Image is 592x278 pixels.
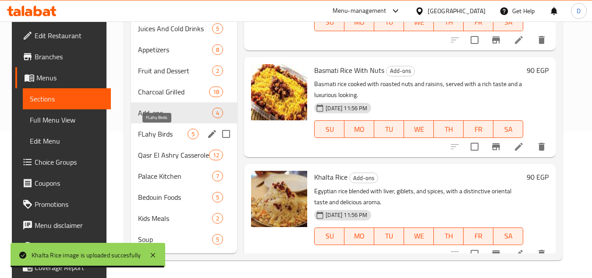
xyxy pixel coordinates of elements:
div: items [212,108,223,118]
span: TU [378,123,401,136]
button: TU [374,120,404,138]
span: Basmati Rice With Nuts [314,64,384,77]
span: MO [348,16,371,29]
span: WE [408,16,430,29]
span: TH [437,230,460,242]
a: Menus [15,67,111,88]
button: Branch-specific-item [486,243,507,264]
span: Palace Kitchen [138,171,212,181]
a: Coupons [15,173,111,194]
button: TU [374,14,404,31]
div: items [212,234,223,245]
div: items [212,192,223,202]
button: delete [531,136,552,157]
a: Choice Groups [15,152,111,173]
div: Fruit and Dessert2 [131,60,237,81]
span: Juices And Cold Drinks [138,23,212,34]
button: Branch-specific-item [486,136,507,157]
button: SU [314,227,344,245]
span: Branches [35,51,104,62]
div: Bedouin Foods5 [131,187,237,208]
p: Basmati rice cooked with roasted nuts and raisins, served with a rich taste and a luxurious looking. [314,79,523,101]
button: FR [464,14,493,31]
span: SU [318,123,341,136]
div: items [212,23,223,34]
button: SU [314,120,344,138]
span: Bedouin Foods [138,192,212,202]
span: FLahy Birds [138,129,188,139]
span: Upsell [35,241,104,252]
span: Charcoal Grilled [138,87,209,97]
div: items [212,213,223,224]
button: TH [434,120,464,138]
span: 5 [188,130,198,138]
button: TH [434,14,464,31]
button: Branch-specific-item [486,29,507,51]
div: items [209,150,223,160]
div: items [212,171,223,181]
span: FR [467,16,490,29]
span: Menus [36,72,104,83]
button: SA [493,120,523,138]
h6: 90 EGP [527,171,549,183]
a: Full Menu View [23,109,111,130]
button: WE [404,120,434,138]
span: SA [497,16,520,29]
div: Appetizers [138,44,212,55]
div: items [212,44,223,55]
span: WE [408,230,430,242]
span: Add-ons [350,173,378,183]
span: MO [348,230,371,242]
a: Edit Menu [23,130,111,152]
button: TH [434,227,464,245]
span: Menu disclaimer [35,220,104,231]
span: [DATE] 11:56 PM [322,104,371,112]
span: WE [408,123,430,136]
a: Promotions [15,194,111,215]
a: Upsell [15,236,111,257]
span: SU [318,16,341,29]
div: items [188,129,199,139]
span: Sections [30,94,104,104]
span: [DATE] 11:56 PM [322,211,371,219]
span: FR [467,123,490,136]
p: Egyptian rice blended with liver, giblets, and spices, with a distinctive oriental taste and deli... [314,186,523,208]
span: SA [497,230,520,242]
img: Khalta Rice [251,171,307,227]
span: 2 [213,67,223,75]
span: FR [467,230,490,242]
span: 5 [213,235,223,244]
div: Soup5 [131,229,237,250]
span: 2 [213,214,223,223]
div: Qasr El Ashry Casseroles12 [131,144,237,166]
div: [GEOGRAPHIC_DATA] [428,6,486,16]
span: TU [378,230,401,242]
span: Qasr El Ashry Casseroles [138,150,209,160]
span: 5 [213,25,223,33]
button: WE [404,227,434,245]
div: Khalta Rice image is uploaded succesfully [32,250,141,260]
button: TU [374,227,404,245]
div: Appetizers8 [131,39,237,60]
span: Add-ons [386,66,415,76]
span: SA [497,123,520,136]
span: 18 [209,88,223,96]
span: Kids Meals [138,213,212,224]
button: SA [493,14,523,31]
a: Edit menu item [514,249,524,259]
div: Palace Kitchen7 [131,166,237,187]
div: FLahy Birds5edit [131,123,237,144]
h6: 90 EGP [527,64,549,76]
div: Fruit and Dessert [138,65,212,76]
span: Add-ons [138,108,212,118]
a: Sections [23,88,111,109]
span: 8 [213,46,223,54]
a: Edit menu item [514,141,524,152]
span: Soup [138,234,212,245]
